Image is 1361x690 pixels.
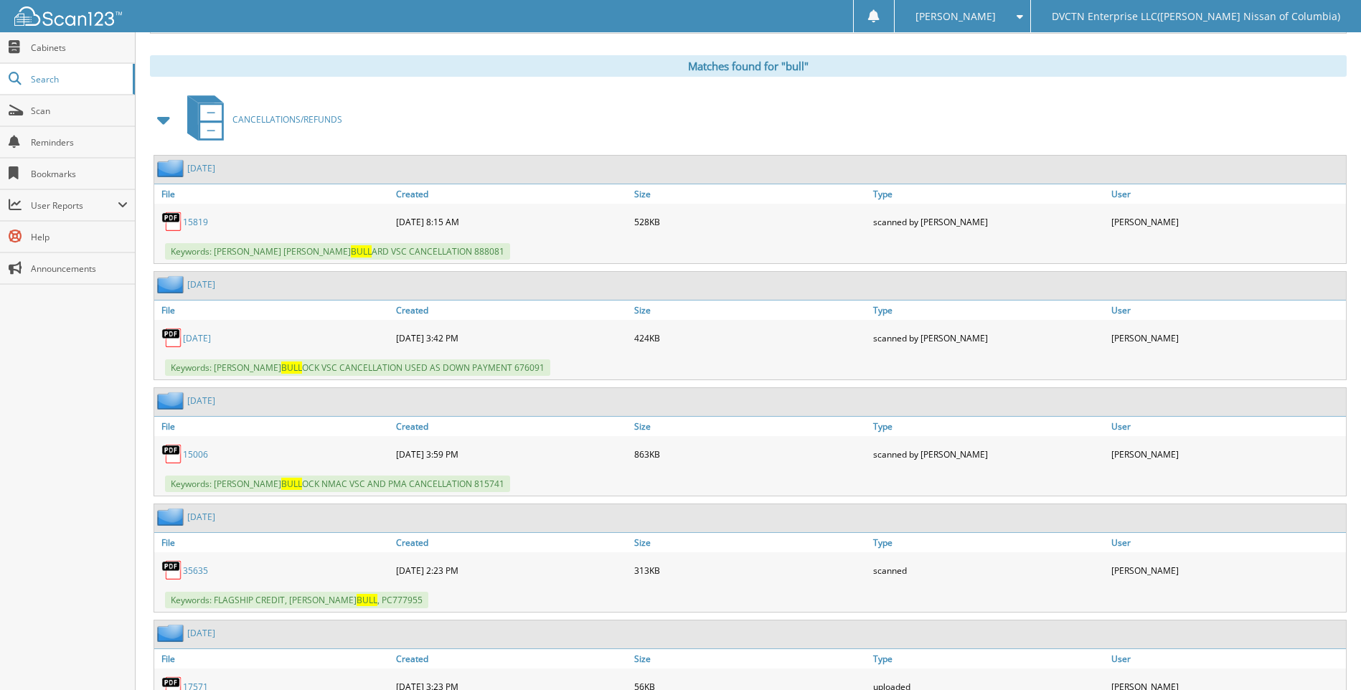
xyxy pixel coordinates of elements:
[351,245,372,257] span: BULL
[31,136,128,148] span: Reminders
[183,564,208,577] a: 35635
[870,184,1108,204] a: Type
[392,533,631,552] a: Created
[392,301,631,320] a: Created
[870,323,1108,352] div: scanned by [PERSON_NAME]
[1052,12,1340,21] span: DVCTN Enterprise LLC([PERSON_NAME] Nissan of Columbia)
[31,168,128,180] span: Bookmarks
[870,533,1108,552] a: Type
[14,6,122,26] img: scan123-logo-white.svg
[31,263,128,275] span: Announcements
[157,275,187,293] img: folder2.png
[31,73,126,85] span: Search
[183,332,211,344] a: [DATE]
[631,417,869,436] a: Size
[154,533,392,552] a: File
[631,533,869,552] a: Size
[165,476,510,492] span: Keywords: [PERSON_NAME] OCK NMAC VSC AND PMA CANCELLATION 815741
[150,55,1347,77] div: Matches found for "bull"
[1108,184,1346,204] a: User
[165,359,550,376] span: Keywords: [PERSON_NAME] OCK VSC CANCELLATION USED AS DOWN PAYMENT 676091
[183,448,208,460] a: 15006
[183,216,208,228] a: 15819
[357,594,377,606] span: BULL
[870,417,1108,436] a: Type
[179,91,342,148] a: CANCELLATIONS/REFUNDS
[1108,323,1346,352] div: [PERSON_NAME]
[1108,649,1346,668] a: User
[631,556,869,585] div: 313KB
[232,113,342,126] span: CANCELLATIONS/REFUNDS
[392,184,631,204] a: Created
[154,417,392,436] a: File
[392,207,631,236] div: [DATE] 8:15 AM
[154,649,392,668] a: File
[392,649,631,668] a: Created
[870,207,1108,236] div: scanned by [PERSON_NAME]
[631,323,869,352] div: 424KB
[870,440,1108,468] div: scanned by [PERSON_NAME]
[870,556,1108,585] div: scanned
[631,184,869,204] a: Size
[165,243,510,260] span: Keywords: [PERSON_NAME] [PERSON_NAME] ARD VSC CANCELLATION 888081
[1108,417,1346,436] a: User
[161,443,183,465] img: PDF.png
[1289,621,1361,690] iframe: Chat Widget
[154,301,392,320] a: File
[631,207,869,236] div: 528KB
[392,440,631,468] div: [DATE] 3:59 PM
[157,624,187,642] img: folder2.png
[31,199,118,212] span: User Reports
[1108,301,1346,320] a: User
[915,12,996,21] span: [PERSON_NAME]
[281,478,302,490] span: BULL
[392,417,631,436] a: Created
[31,105,128,117] span: Scan
[870,301,1108,320] a: Type
[187,627,215,639] a: [DATE]
[631,649,869,668] a: Size
[161,559,183,581] img: PDF.png
[157,159,187,177] img: folder2.png
[870,649,1108,668] a: Type
[1108,440,1346,468] div: [PERSON_NAME]
[631,440,869,468] div: 863KB
[392,323,631,352] div: [DATE] 3:42 PM
[187,162,215,174] a: [DATE]
[161,327,183,349] img: PDF.png
[1108,207,1346,236] div: [PERSON_NAME]
[157,508,187,526] img: folder2.png
[187,511,215,523] a: [DATE]
[165,592,428,608] span: Keywords: FLAGSHIP CREDIT, [PERSON_NAME] , PC777955
[157,392,187,410] img: folder2.png
[187,278,215,290] a: [DATE]
[187,394,215,407] a: [DATE]
[1108,533,1346,552] a: User
[154,184,392,204] a: File
[281,361,302,374] span: BULL
[631,301,869,320] a: Size
[1108,556,1346,585] div: [PERSON_NAME]
[31,231,128,243] span: Help
[392,556,631,585] div: [DATE] 2:23 PM
[31,42,128,54] span: Cabinets
[161,211,183,232] img: PDF.png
